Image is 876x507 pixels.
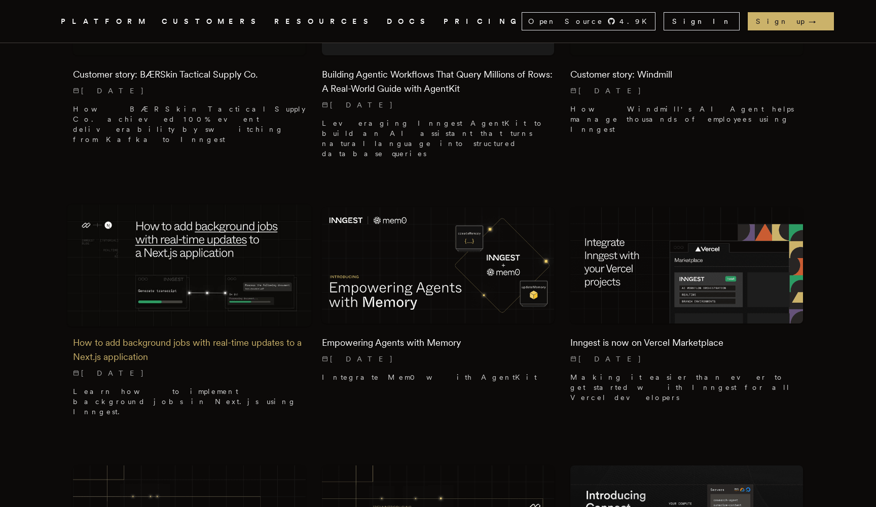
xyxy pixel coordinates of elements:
button: PLATFORM [61,15,150,28]
span: Open Source [528,16,603,26]
p: [DATE] [322,100,555,110]
a: CUSTOMERS [162,15,262,28]
span: → [809,16,826,26]
a: Featured image for Inngest is now on Vercel Marketplace blog postInngest is now on Vercel Marketp... [570,207,803,411]
p: Making it easier than ever to get started with Inngest for all Vercel developers [570,372,803,403]
h2: Customer story: Windmill [570,67,803,82]
h2: Building Agentic Workflows That Query Millions of Rows: A Real-World Guide with AgentKit [322,67,555,96]
h2: How to add background jobs with real-time updates to a Next.js application [73,336,306,364]
p: How BÆRSkin Tactical Supply Co. achieved 100% event deliverability by switching from Kafka to Inn... [73,104,306,144]
a: Sign In [664,12,740,30]
span: 4.9 K [619,16,653,26]
h2: Inngest is now on Vercel Marketplace [570,336,803,350]
p: [DATE] [570,86,803,96]
p: [DATE] [73,86,306,96]
button: RESOURCES [274,15,375,28]
a: Sign up [748,12,834,30]
h2: Empowering Agents with Memory [322,336,555,350]
a: Featured image for How to add background jobs with real-time updates to a Next.js application blo... [73,207,306,425]
p: Integrate Mem0 with AgentKit [322,372,555,382]
a: DOCS [387,15,431,28]
a: PRICING [444,15,522,28]
p: [DATE] [570,354,803,364]
img: Featured image for How to add background jobs with real-time updates to a Next.js application blo... [67,204,312,327]
p: Learn how to implement background jobs in Next.js using Inngest. [73,386,306,417]
p: Leveraging Inngest AgentKit to build an AI assistant that turns natural language into structured ... [322,118,555,159]
p: How Windmill's AI Agent helps manage thousands of employees using Inngest [570,104,803,134]
a: Featured image for Empowering Agents with Memory blog postEmpowering Agents with Memory[DATE] Int... [322,207,555,390]
p: [DATE] [322,354,555,364]
img: Featured image for Empowering Agents with Memory blog post [322,207,555,323]
p: [DATE] [73,368,306,378]
h2: Customer story: BÆRSkin Tactical Supply Co. [73,67,306,82]
img: Featured image for Inngest is now on Vercel Marketplace blog post [570,207,803,323]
